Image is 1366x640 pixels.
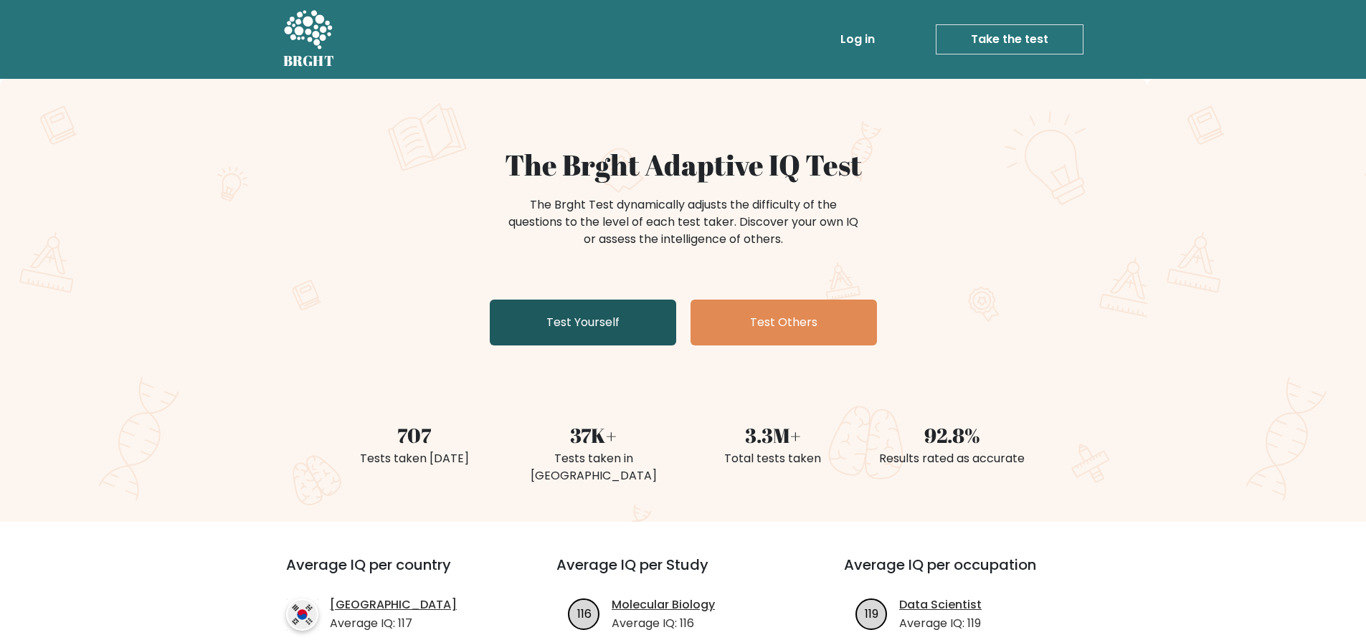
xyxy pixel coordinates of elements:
div: Tests taken [DATE] [333,450,495,467]
a: BRGHT [283,6,335,73]
h3: Average IQ per occupation [844,556,1097,591]
p: Average IQ: 119 [899,615,982,632]
div: The Brght Test dynamically adjusts the difficulty of the questions to the level of each test take... [504,196,863,248]
a: [GEOGRAPHIC_DATA] [330,596,457,613]
p: Average IQ: 116 [612,615,715,632]
h3: Average IQ per country [286,556,505,591]
a: Log in [835,25,881,54]
h5: BRGHT [283,52,335,70]
p: Average IQ: 117 [330,615,457,632]
div: Total tests taken [692,450,854,467]
div: Tests taken in [GEOGRAPHIC_DATA] [513,450,675,484]
text: 119 [865,605,878,621]
text: 116 [577,605,592,621]
h3: Average IQ per Study [556,556,810,591]
a: Test Others [691,300,877,345]
div: 3.3M+ [692,420,854,450]
div: 707 [333,420,495,450]
div: 37K+ [513,420,675,450]
a: Test Yourself [490,300,676,345]
h1: The Brght Adaptive IQ Test [333,148,1033,182]
a: Take the test [936,24,1083,54]
a: Molecular Biology [612,596,715,613]
div: 92.8% [871,420,1033,450]
div: Results rated as accurate [871,450,1033,467]
img: country [286,598,318,631]
a: Data Scientist [899,596,982,613]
